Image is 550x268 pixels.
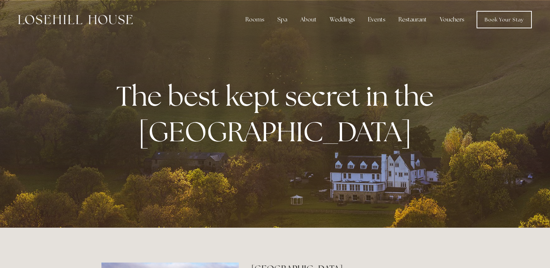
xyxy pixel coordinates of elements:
div: Weddings [324,12,361,27]
a: Book Your Stay [477,11,532,28]
a: Vouchers [434,12,470,27]
div: Rooms [240,12,270,27]
strong: The best kept secret in the [GEOGRAPHIC_DATA] [116,78,439,149]
div: Events [362,12,391,27]
img: Losehill House [18,15,133,24]
div: Spa [272,12,293,27]
div: About [294,12,322,27]
div: Restaurant [393,12,433,27]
